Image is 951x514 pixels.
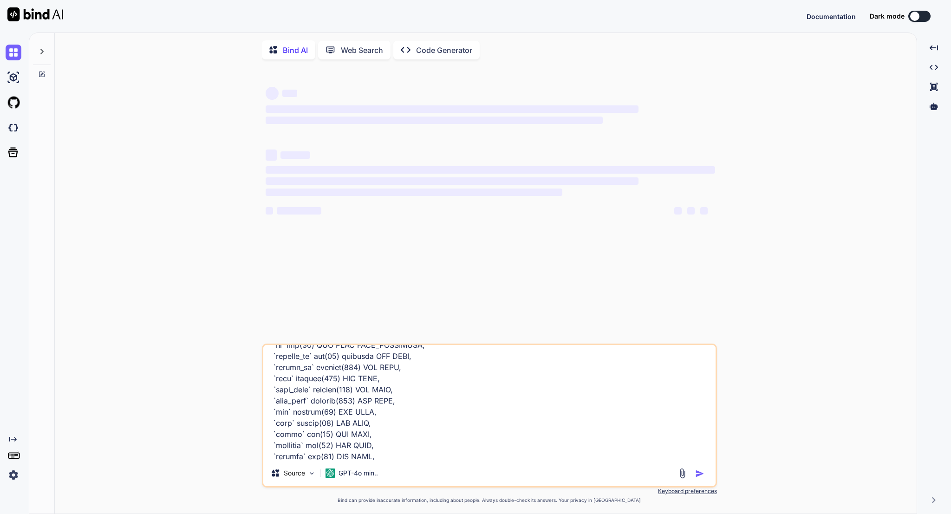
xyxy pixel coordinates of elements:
[7,7,63,21] img: Bind AI
[266,150,277,161] span: ‌
[6,120,21,136] img: darkCloudIdeIcon
[695,469,704,478] img: icon
[6,70,21,85] img: ai-studio
[6,45,21,60] img: chat
[266,189,562,196] span: ‌
[263,345,716,460] textarea: lor ips dolo si amet cons adip e sed doeiusm?"-- TEMPO: incidid UTLABO ETDOL MA ALI ENIMAD `mi_ve...
[341,45,383,56] p: Web Search
[674,207,682,215] span: ‌
[266,177,638,185] span: ‌
[266,117,603,124] span: ‌
[266,166,715,174] span: ‌
[308,469,316,477] img: Pick Models
[807,13,856,20] span: Documentation
[266,87,279,100] span: ‌
[6,467,21,483] img: settings
[416,45,472,56] p: Code Generator
[280,151,310,159] span: ‌
[266,207,273,215] span: ‌
[282,90,297,97] span: ‌
[262,488,717,495] p: Keyboard preferences
[277,207,321,215] span: ‌
[283,45,308,56] p: Bind AI
[262,497,717,504] p: Bind can provide inaccurate information, including about people. Always double-check its answers....
[326,468,335,478] img: GPT-4o mini
[870,12,905,21] span: Dark mode
[677,468,688,479] img: attachment
[284,468,305,478] p: Source
[700,207,708,215] span: ‌
[687,207,695,215] span: ‌
[807,12,856,21] button: Documentation
[339,468,378,478] p: GPT-4o min..
[266,105,638,113] span: ‌
[6,95,21,111] img: githubLight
